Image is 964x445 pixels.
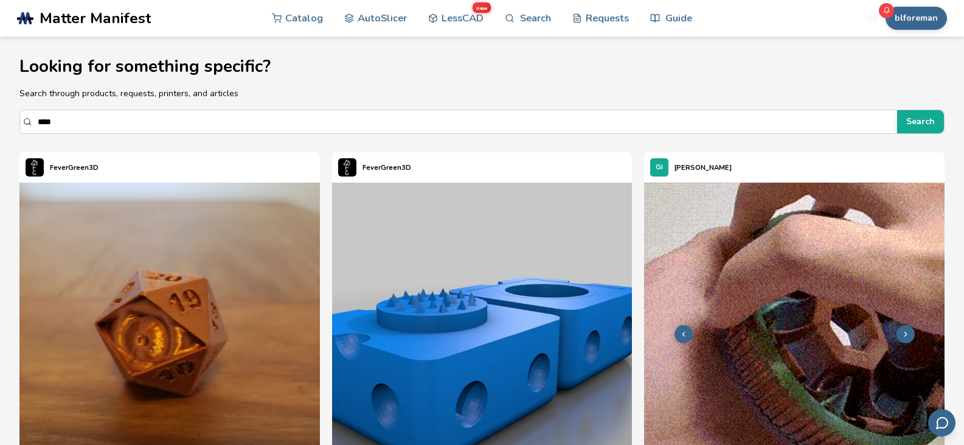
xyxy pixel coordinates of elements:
[332,152,417,183] a: FeverGreen3D's profileFeverGreen3D
[897,110,944,133] button: Search
[50,161,99,174] p: FeverGreen3D
[674,161,732,174] p: [PERSON_NAME]
[656,164,663,172] span: GI
[19,57,945,76] h1: Looking for something specific?
[38,111,892,133] input: Search
[338,158,356,177] img: FeverGreen3D's profile
[19,152,105,183] a: FeverGreen3D's profileFeverGreen3D
[26,158,44,177] img: FeverGreen3D's profile
[886,7,947,30] button: blforeman
[928,409,955,436] button: Send feedback via email
[362,161,411,174] p: FeverGreen3D
[472,2,491,13] span: new
[19,87,945,100] p: Search through products, requests, printers, and articles
[40,10,151,27] span: Matter Manifest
